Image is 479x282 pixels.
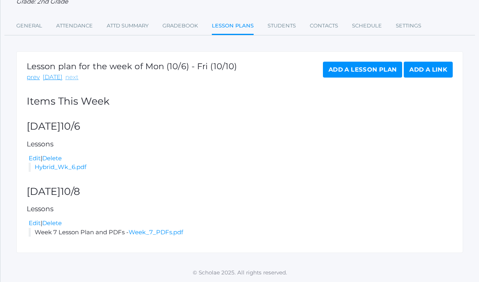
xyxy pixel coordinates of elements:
a: Settings [396,18,421,34]
a: Edit [29,219,41,227]
a: Week_7_PDFs.pdf [129,228,183,236]
a: Delete [42,154,62,162]
h2: [DATE] [27,186,453,197]
span: 10/8 [61,185,80,197]
a: [DATE] [43,73,63,82]
a: Lesson Plans [212,18,254,35]
a: next [65,73,78,82]
a: Delete [42,219,62,227]
div: | [29,219,453,228]
a: Attendance [56,18,93,34]
h5: Lessons [27,140,453,148]
h5: Lessons [27,205,453,213]
a: Edit [29,154,41,162]
h2: [DATE] [27,121,453,132]
h2: Items This Week [27,96,453,107]
a: Contacts [310,18,338,34]
span: 10/6 [61,120,80,132]
a: General [16,18,42,34]
a: Gradebook [162,18,198,34]
p: © Scholae 2025. All rights reserved. [0,268,479,276]
div: | [29,154,453,163]
a: prev [27,73,40,82]
a: Students [268,18,296,34]
a: Schedule [352,18,382,34]
h1: Lesson plan for the week of Mon (10/6) - Fri (10/10) [27,62,237,71]
a: Add a Link [404,62,453,78]
li: Week 7 Lesson Plan and PDFs - [29,228,453,237]
a: Hybrid_Wk_6.pdf [35,163,86,171]
a: Attd Summary [107,18,149,34]
a: Add a Lesson Plan [323,62,402,78]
